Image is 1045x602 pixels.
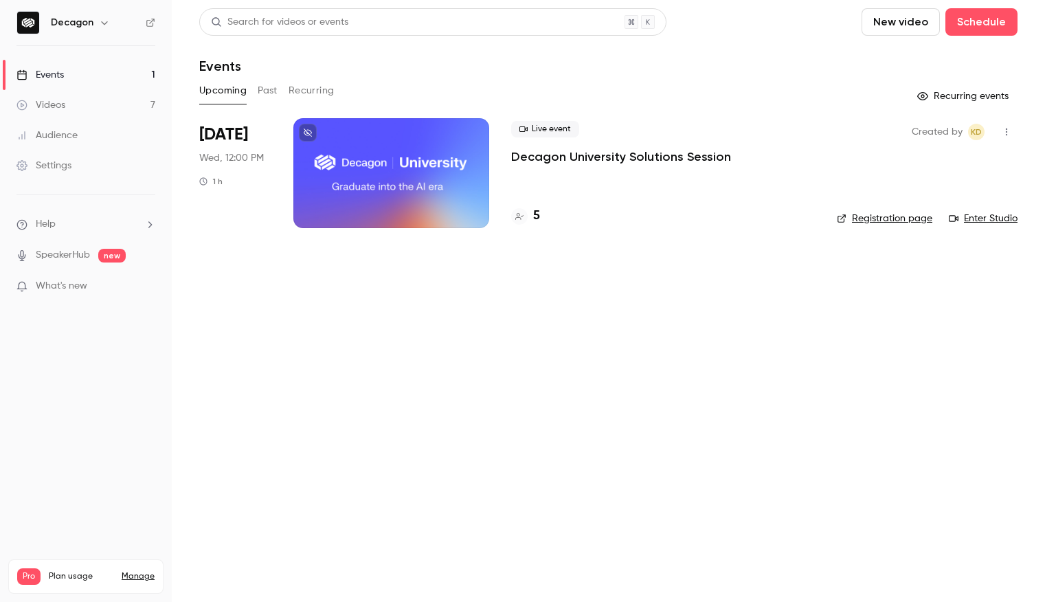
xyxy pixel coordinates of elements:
[511,121,579,137] span: Live event
[199,80,247,102] button: Upcoming
[199,176,223,187] div: 1 h
[17,568,41,585] span: Pro
[199,58,241,74] h1: Events
[36,217,56,232] span: Help
[912,124,963,140] span: Created by
[199,118,271,228] div: Sep 24 Wed, 12:00 PM (America/Los Angeles)
[258,80,278,102] button: Past
[16,68,64,82] div: Events
[199,151,264,165] span: Wed, 12:00 PM
[511,207,540,225] a: 5
[16,129,78,142] div: Audience
[49,571,113,582] span: Plan usage
[122,571,155,582] a: Manage
[211,15,348,30] div: Search for videos or events
[139,280,155,293] iframe: Noticeable Trigger
[911,85,1018,107] button: Recurring events
[36,248,90,263] a: SpeakerHub
[971,124,982,140] span: KD
[17,12,39,34] img: Decagon
[949,212,1018,225] a: Enter Studio
[36,279,87,293] span: What's new
[16,159,71,172] div: Settings
[16,217,155,232] li: help-dropdown-opener
[533,207,540,225] h4: 5
[837,212,932,225] a: Registration page
[862,8,940,36] button: New video
[289,80,335,102] button: Recurring
[199,124,248,146] span: [DATE]
[945,8,1018,36] button: Schedule
[968,124,985,140] span: Kyra D'Onofrio
[16,98,65,112] div: Videos
[51,16,93,30] h6: Decagon
[511,148,731,165] a: Decagon University Solutions Session
[98,249,126,263] span: new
